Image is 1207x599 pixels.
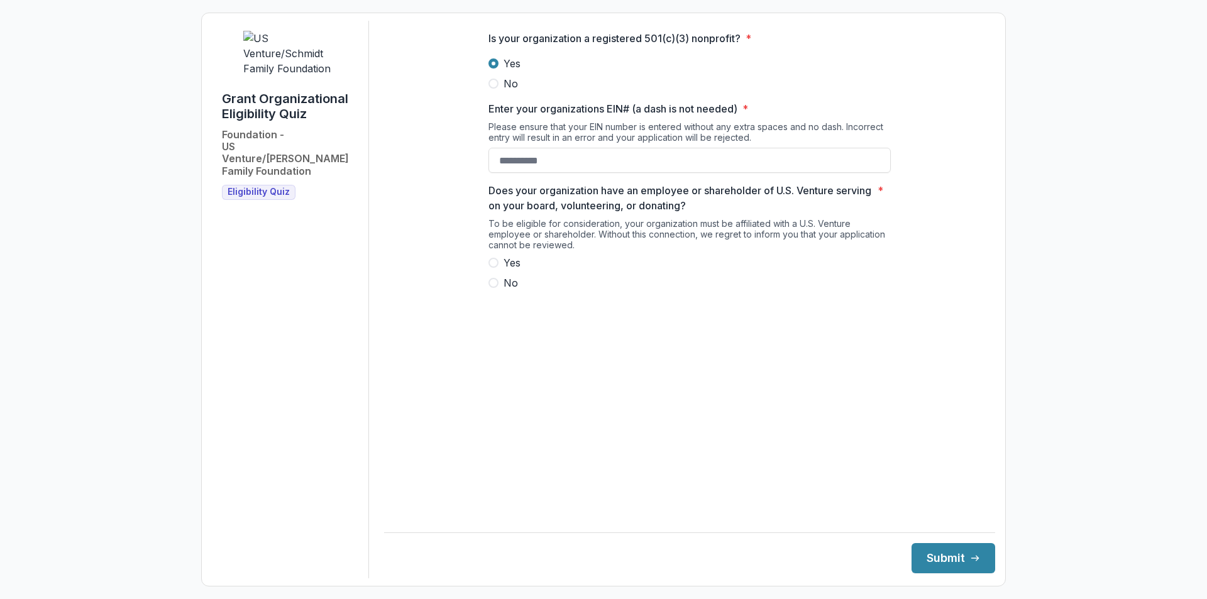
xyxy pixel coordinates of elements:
span: Eligibility Quiz [228,187,290,197]
span: No [504,76,518,91]
span: No [504,275,518,290]
p: Is your organization a registered 501(c)(3) nonprofit? [488,31,741,46]
span: Yes [504,56,521,71]
p: Does your organization have an employee or shareholder of U.S. Venture serving on your board, vol... [488,183,873,213]
h1: Grant Organizational Eligibility Quiz [222,91,358,121]
div: To be eligible for consideration, your organization must be affiliated with a U.S. Venture employ... [488,218,891,255]
button: Submit [912,543,995,573]
div: Please ensure that your EIN number is entered without any extra spaces and no dash. Incorrect ent... [488,121,891,148]
p: Enter your organizations EIN# (a dash is not needed) [488,101,737,116]
h2: Foundation - US Venture/[PERSON_NAME] Family Foundation [222,129,358,177]
span: Yes [504,255,521,270]
img: US Venture/Schmidt Family Foundation [243,31,338,76]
